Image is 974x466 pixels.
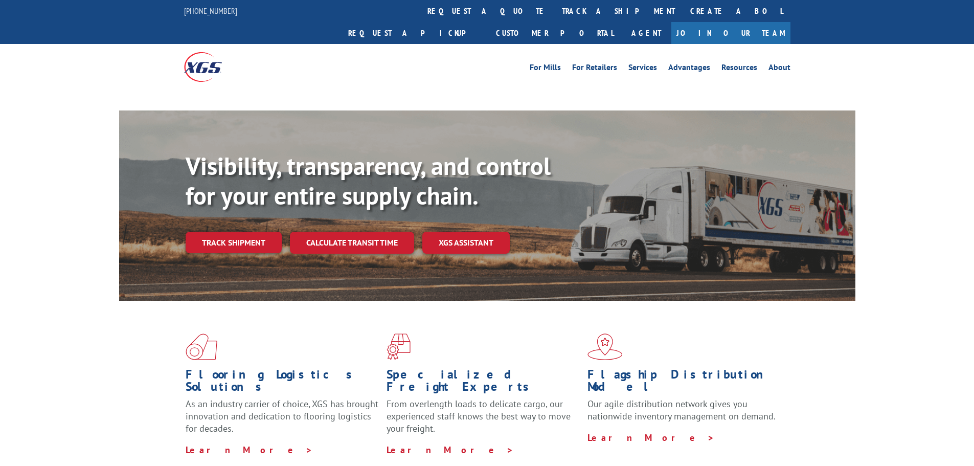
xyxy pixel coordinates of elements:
[768,63,790,75] a: About
[387,334,411,360] img: xgs-icon-focused-on-flooring-red
[387,444,514,456] a: Learn More >
[387,368,580,398] h1: Specialized Freight Experts
[587,398,776,422] span: Our agile distribution network gives you nationwide inventory management on demand.
[621,22,671,44] a: Agent
[186,232,282,253] a: Track shipment
[572,63,617,75] a: For Retailers
[186,398,378,434] span: As an industry carrier of choice, XGS has brought innovation and dedication to flooring logistics...
[341,22,488,44] a: Request a pickup
[186,368,379,398] h1: Flooring Logistics Solutions
[721,63,757,75] a: Resources
[290,232,414,254] a: Calculate transit time
[422,232,510,254] a: XGS ASSISTANT
[587,368,781,398] h1: Flagship Distribution Model
[671,22,790,44] a: Join Our Team
[488,22,621,44] a: Customer Portal
[668,63,710,75] a: Advantages
[186,444,313,456] a: Learn More >
[186,334,217,360] img: xgs-icon-total-supply-chain-intelligence-red
[587,432,715,443] a: Learn More >
[387,398,580,443] p: From overlength loads to delicate cargo, our experienced staff knows the best way to move your fr...
[184,6,237,16] a: [PHONE_NUMBER]
[186,150,551,211] b: Visibility, transparency, and control for your entire supply chain.
[587,334,623,360] img: xgs-icon-flagship-distribution-model-red
[628,63,657,75] a: Services
[530,63,561,75] a: For Mills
